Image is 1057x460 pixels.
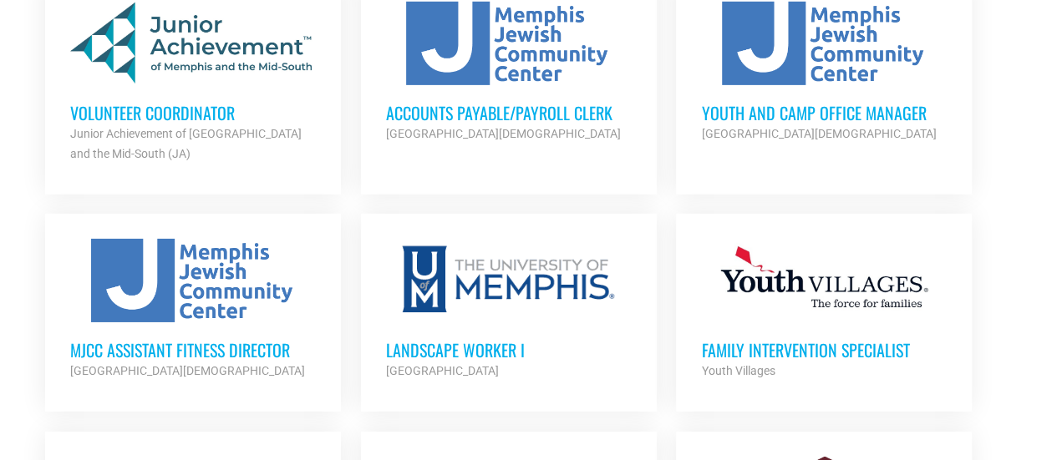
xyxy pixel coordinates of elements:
[70,364,305,377] strong: [GEOGRAPHIC_DATA][DEMOGRAPHIC_DATA]
[70,339,316,361] h3: MJCC Assistant Fitness Director
[386,364,499,377] strong: [GEOGRAPHIC_DATA]
[361,214,657,406] a: Landscape Worker I [GEOGRAPHIC_DATA]
[676,214,972,406] a: Family Intervention Specialist Youth Villages
[701,102,947,124] h3: Youth and Camp Office Manager
[386,339,632,361] h3: Landscape Worker I
[701,364,775,377] strong: Youth Villages
[70,102,316,124] h3: Volunteer Coordinator
[386,102,632,124] h3: Accounts Payable/Payroll Clerk
[386,127,621,140] strong: [GEOGRAPHIC_DATA][DEMOGRAPHIC_DATA]
[701,339,947,361] h3: Family Intervention Specialist
[45,214,341,406] a: MJCC Assistant Fitness Director [GEOGRAPHIC_DATA][DEMOGRAPHIC_DATA]
[70,127,302,160] strong: Junior Achievement of [GEOGRAPHIC_DATA] and the Mid-South (JA)
[701,127,936,140] strong: [GEOGRAPHIC_DATA][DEMOGRAPHIC_DATA]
